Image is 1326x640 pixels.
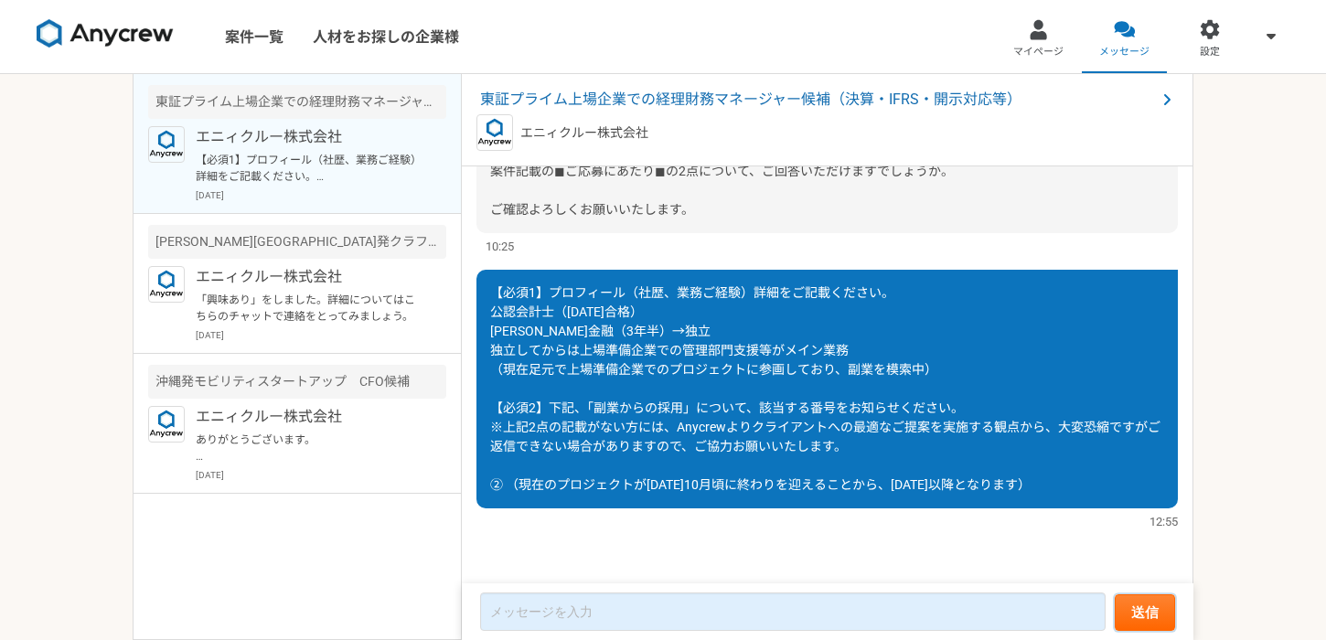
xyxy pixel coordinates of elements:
div: 東証プライム上場企業での経理財務マネージャー候補（決算・IFRS・開示対応等） [148,85,446,119]
p: 【必須1】プロフィール（社歴、業務ご経験）詳細をご記載ください。 公認会計士（[DATE]合格） [PERSON_NAME]金融（3年半）→独立 独立してからは上場準備企業での管理部門支援等がメ... [196,152,422,185]
span: 東証プライム上場企業での経理財務マネージャー候補（決算・IFRS・開示対応等） [480,89,1156,111]
p: エニィクルー株式会社 [196,266,422,288]
p: [DATE] [196,188,446,202]
span: 10:25 [486,238,514,255]
p: エニィクルー株式会社 [196,406,422,428]
span: メッセージ [1099,45,1150,59]
p: [DATE] [196,468,446,482]
span: 12:55 [1150,513,1178,530]
p: エニィクルー株式会社 [196,126,422,148]
img: 8DqYSo04kwAAAAASUVORK5CYII= [37,19,174,48]
span: 設定 [1200,45,1220,59]
img: logo_text_blue_01.png [148,266,185,303]
p: ありがとうございます。 それでは、一度お話しをお伺いできればと思いますので、下記よりご都合の良い日時をお選びいただけますでしょうか。 [URL][DOMAIN_NAME] (予約の最後にレジュメ... [196,432,422,464]
img: logo_text_blue_01.png [148,126,185,163]
span: 案件にご興味をお持ちいただき、誠にありがとうございます。 案件記載の◼︎ご応募にあたり◼︎の2点について、ご回答いただけますでしょうか。 ご確認よろしくお願いいたします。 [490,125,954,217]
div: 沖縄発モビリティスタートアップ CFO候補 [148,365,446,399]
div: [PERSON_NAME][GEOGRAPHIC_DATA]発クラフトビールを手がけるベンチャー 財務戦略 [148,225,446,259]
span: マイページ [1013,45,1064,59]
button: 送信 [1115,594,1175,631]
p: [DATE] [196,328,446,342]
span: 【必須1】プロフィール（社歴、業務ご経験）詳細をご記載ください。 公認会計士（[DATE]合格） [PERSON_NAME]金融（3年半）→独立 独立してからは上場準備企業での管理部門支援等がメ... [490,285,1160,492]
p: エニィクルー株式会社 [520,123,648,143]
p: 「興味あり」をしました。詳細についてはこちらのチャットで連絡をとってみましょう。 [196,292,422,325]
img: logo_text_blue_01.png [476,114,513,151]
img: logo_text_blue_01.png [148,406,185,443]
